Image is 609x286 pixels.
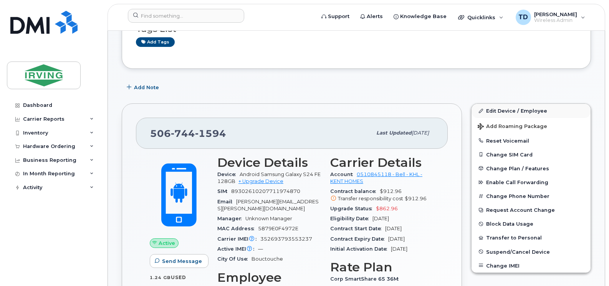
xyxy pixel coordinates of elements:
[150,275,171,280] span: 1.24 GB
[330,188,434,202] span: $912.96
[217,256,252,262] span: City Of Use
[150,128,226,139] span: 506
[217,156,321,170] h3: Device Details
[534,11,577,17] span: [PERSON_NAME]
[472,104,591,118] a: Edit Device / Employee
[486,165,549,171] span: Change Plan / Features
[467,14,495,20] span: Quicklinks
[328,13,349,20] span: Support
[330,216,372,221] span: Eligibility Date
[136,37,175,47] a: Add tags
[238,178,283,184] a: + Upgrade Device
[217,216,245,221] span: Manager
[258,226,298,231] span: 5879E0F4972E
[330,260,434,274] h3: Rate Plan
[330,188,380,194] span: Contract balance
[150,254,209,268] button: Send Message
[330,171,357,177] span: Account
[486,180,548,185] span: Enable Call Forwarding
[486,249,550,254] span: Suspend/Cancel Device
[217,171,240,177] span: Device
[405,196,427,201] span: $912.96
[472,259,591,273] button: Change IMEI
[472,148,591,161] button: Change SIM Card
[478,123,547,131] span: Add Roaming Package
[195,128,226,139] span: 1594
[260,236,312,242] span: 352693793553237
[330,171,422,184] a: 0510845118 - Bell - KHL - KENT HOMES
[252,256,283,262] span: Bouctouche
[330,236,388,242] span: Contract Expiry Date
[258,246,263,252] span: —
[385,226,402,231] span: [DATE]
[367,13,383,20] span: Alerts
[472,175,591,189] button: Enable Call Forwarding
[472,161,591,175] button: Change Plan / Features
[472,203,591,217] button: Request Account Change
[355,9,388,24] a: Alerts
[472,217,591,231] button: Block Data Usage
[330,156,434,170] h3: Carrier Details
[122,80,165,94] button: Add Note
[330,246,391,252] span: Initial Activation Date
[472,245,591,259] button: Suspend/Cancel Device
[472,118,591,134] button: Add Roaming Package
[372,216,389,221] span: [DATE]
[376,130,412,136] span: Last updated
[171,274,186,280] span: used
[217,226,258,231] span: MAC Address
[472,189,591,203] button: Change Phone Number
[128,9,244,23] input: Find something...
[412,130,429,136] span: [DATE]
[391,246,407,252] span: [DATE]
[510,10,591,25] div: Tricia Downard
[400,13,447,20] span: Knowledge Base
[231,188,300,194] span: 89302610207711974870
[217,188,231,194] span: SIM
[136,24,577,34] h3: Tags List
[159,239,175,247] span: Active
[217,199,236,205] span: Email
[330,206,376,211] span: Upgrade Status
[134,84,159,91] span: Add Note
[330,276,402,282] span: Corp SmartShare 65 36M
[217,236,260,242] span: Carrier IMEI
[171,128,195,139] span: 744
[316,9,355,24] a: Support
[162,258,202,265] span: Send Message
[518,13,528,22] span: TD
[338,196,403,201] span: Transfer responsibility cost
[217,199,319,211] span: [PERSON_NAME][EMAIL_ADDRESS][PERSON_NAME][DOMAIN_NAME]
[217,171,321,184] span: Android Samsung Galaxy S24 FE 128GB
[388,236,405,242] span: [DATE]
[330,226,385,231] span: Contract Start Date
[453,10,509,25] div: Quicklinks
[534,17,577,23] span: Wireless Admin
[388,9,452,24] a: Knowledge Base
[376,206,398,211] span: $862.96
[217,246,258,252] span: Active IMEI
[245,216,292,221] span: Unknown Manager
[472,134,591,148] button: Reset Voicemail
[472,231,591,244] button: Transfer to Personal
